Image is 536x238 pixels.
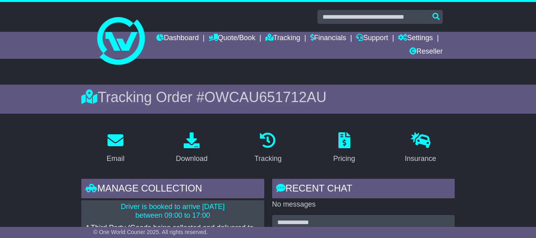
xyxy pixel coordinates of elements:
a: Support [356,32,388,45]
a: Email [102,130,130,167]
span: OWCAU651712AU [204,89,327,105]
a: Insurance [400,130,441,167]
div: Insurance [405,153,436,164]
p: No messages [272,200,455,209]
span: © One World Courier 2025. All rights reserved. [93,229,208,235]
div: Tracking [254,153,281,164]
div: Download [176,153,207,164]
a: Quote/Book [209,32,256,45]
a: Reseller [409,45,443,59]
div: Email [107,153,125,164]
div: Manage collection [81,179,264,200]
a: Settings [398,32,433,45]
a: Pricing [328,130,360,167]
div: Tracking Order # [81,89,455,106]
div: Pricing [333,153,355,164]
div: RECENT CHAT [272,179,455,200]
p: Driver is booked to arrive [DATE] between 09:00 to 17:00 [86,203,259,220]
a: Dashboard [156,32,199,45]
a: Financials [310,32,346,45]
a: Tracking [249,130,286,167]
a: Download [171,130,213,167]
a: Tracking [265,32,300,45]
